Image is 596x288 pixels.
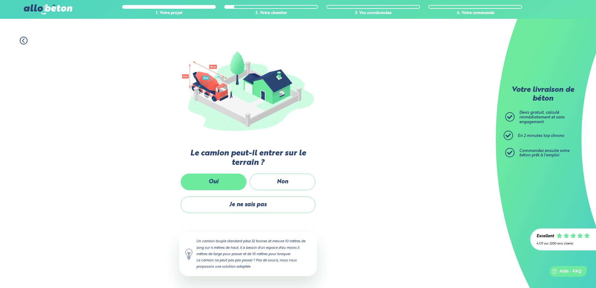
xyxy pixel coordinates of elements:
label: Non [250,174,315,190]
div: 4.7/5 sur 2300 avis clients [536,242,590,245]
iframe: Help widget launcher [540,264,589,281]
label: Je ne sais pas [181,196,315,213]
label: Oui [181,174,246,190]
div: Un camion toupie standard pèse 32 tonnes et mesure 10 mètres de long sur 4 mètres de haut. Il a b... [179,232,317,276]
label: Le camion peut-il entrer sur le terrain ? [179,149,317,167]
span: En 2 minutes top chrono [518,134,564,138]
div: Excellent [536,234,554,239]
div: 4. Votre commande [428,11,522,16]
span: Commandez ensuite votre béton prêt à l'emploi [519,149,569,158]
span: Devis gratuit, calculé immédiatement et sans engagement [519,111,565,124]
img: allobéton [24,4,72,14]
div: 2. Votre chantier [224,11,318,16]
p: Votre livraison de béton [507,86,579,103]
div: 3. Vos coordonnées [326,11,420,16]
div: 1. Votre projet [122,11,216,16]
